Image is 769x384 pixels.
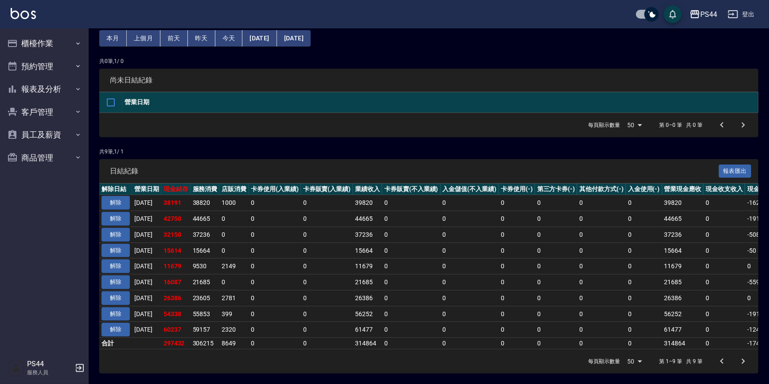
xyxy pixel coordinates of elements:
td: 0 [382,322,441,338]
button: 解除 [101,212,130,226]
td: 0 [499,195,535,211]
img: Logo [11,8,36,19]
td: 0 [703,338,745,349]
td: 0 [301,290,353,306]
button: 解除 [101,291,130,305]
td: 0 [499,322,535,338]
td: 314864 [662,338,704,349]
th: 業績收入 [353,184,382,195]
td: 0 [301,211,353,227]
td: 0 [626,259,662,274]
td: 55853 [191,306,220,322]
td: 0 [535,259,578,274]
td: 37236 [662,227,704,243]
td: 32150 [161,227,191,243]
th: 卡券販賣(入業績) [301,184,353,195]
td: 0 [301,306,353,322]
td: 60237 [161,322,191,338]
td: 0 [535,306,578,322]
td: 0 [249,274,301,290]
td: 0 [535,195,578,211]
div: 50 [624,113,645,137]
td: 0 [249,259,301,274]
td: 0 [441,211,499,227]
td: 0 [382,259,441,274]
td: 26386 [353,290,382,306]
td: 0 [441,274,499,290]
td: 0 [382,290,441,306]
td: 0 [626,306,662,322]
td: 0 [301,322,353,338]
td: 56252 [662,306,704,322]
td: 26386 [662,290,704,306]
td: 2781 [219,290,249,306]
td: 0 [703,211,745,227]
td: 0 [441,322,499,338]
td: 0 [577,227,626,243]
td: 0 [703,259,745,274]
td: 0 [382,274,441,290]
button: save [664,5,682,23]
button: 解除 [101,244,130,258]
td: 0 [441,338,499,349]
p: 每頁顯示數量 [589,121,621,129]
th: 解除日結 [99,184,132,195]
td: 0 [577,211,626,227]
td: 39820 [662,195,704,211]
td: [DATE] [132,290,161,306]
th: 其他付款方式(-) [577,184,626,195]
a: 報表匯出 [719,166,752,175]
td: 0 [535,274,578,290]
td: 0 [382,243,441,259]
p: 共 9 筆, 1 / 1 [99,148,758,156]
button: 昨天 [188,30,215,47]
td: 23605 [191,290,220,306]
td: 297432 [161,338,191,349]
td: 9530 [191,259,220,274]
td: 1000 [219,195,249,211]
td: 0 [499,227,535,243]
td: 54338 [161,306,191,322]
td: 0 [382,211,441,227]
td: 38820 [191,195,220,211]
button: 報表及分析 [4,78,85,101]
td: 0 [382,306,441,322]
button: 預約管理 [4,55,85,78]
td: 0 [219,243,249,259]
td: 0 [382,195,441,211]
td: 42750 [161,211,191,227]
td: 0 [499,211,535,227]
button: 解除 [101,307,130,321]
td: 0 [301,243,353,259]
th: 店販消費 [219,184,249,195]
button: 解除 [101,196,130,210]
td: 8649 [219,338,249,349]
td: 0 [703,274,745,290]
td: 0 [626,338,662,349]
td: [DATE] [132,227,161,243]
td: 0 [441,227,499,243]
td: 0 [499,306,535,322]
td: 11679 [662,259,704,274]
td: 0 [249,195,301,211]
td: 0 [301,259,353,274]
td: 合計 [99,338,132,349]
button: 員工及薪資 [4,123,85,146]
td: 0 [499,290,535,306]
td: 0 [626,274,662,290]
td: 0 [535,211,578,227]
button: 登出 [724,6,758,23]
td: 0 [249,211,301,227]
button: 解除 [101,323,130,337]
h5: PS44 [27,360,72,368]
td: 0 [499,338,535,349]
td: 0 [535,290,578,306]
td: 0 [249,227,301,243]
td: 21685 [191,274,220,290]
th: 現金收支收入 [703,184,745,195]
td: [DATE] [132,259,161,274]
td: 0 [382,227,441,243]
td: 44665 [662,211,704,227]
td: 0 [301,195,353,211]
td: 15664 [191,243,220,259]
